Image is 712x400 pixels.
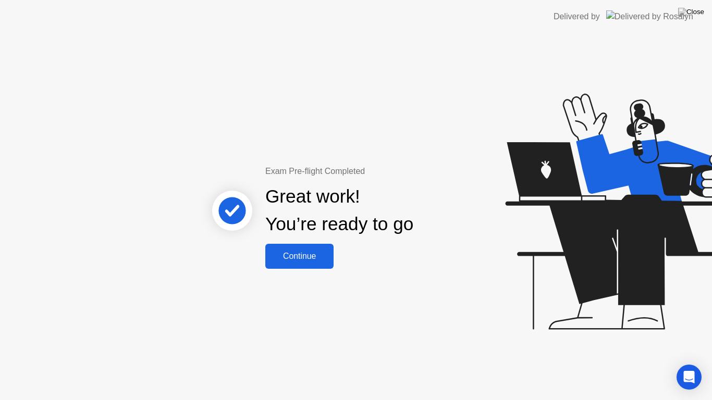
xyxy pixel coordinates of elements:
[268,252,330,261] div: Continue
[265,165,481,178] div: Exam Pre-flight Completed
[677,365,702,390] div: Open Intercom Messenger
[554,10,600,23] div: Delivered by
[265,183,413,238] div: Great work! You’re ready to go
[678,8,704,16] img: Close
[606,10,693,22] img: Delivered by Rosalyn
[265,244,334,269] button: Continue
